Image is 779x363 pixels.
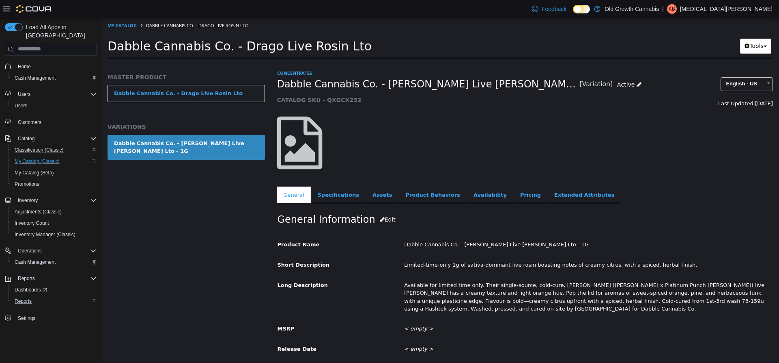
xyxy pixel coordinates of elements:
[6,105,164,112] h5: VARIATIONS
[45,4,147,10] span: Dabble Cannabis Co. - Drago Live Rosin Lto
[619,59,671,73] a: English - US
[542,5,566,13] span: Feedback
[15,246,97,256] span: Operations
[11,73,97,83] span: Cash Management
[8,284,100,296] a: Dashboards
[18,248,42,254] span: Operations
[15,158,60,165] span: My Catalog (Classic)
[18,119,41,126] span: Customers
[15,62,34,72] a: Home
[2,245,100,256] button: Operations
[210,168,264,185] a: Specifications
[667,4,677,14] div: Kyra Ball
[15,313,97,323] span: Settings
[15,313,39,323] a: Settings
[8,206,100,217] button: Adjustments (Classic)
[8,217,100,229] button: Inventory Count
[8,100,100,111] button: Users
[573,5,590,13] input: Dark Mode
[639,20,670,35] button: Tools
[2,116,100,128] button: Customers
[176,194,671,209] h2: General Information
[11,257,59,267] a: Cash Management
[11,207,65,217] a: Adjustments (Classic)
[11,296,97,306] span: Reports
[8,178,100,190] button: Promotions
[176,264,226,270] span: Long Description
[15,147,64,153] span: Classification (Classic)
[11,218,97,228] span: Inventory Count
[478,63,511,70] small: [Variation]
[176,60,478,72] span: Dabble Cannabis Co. - [PERSON_NAME] Live [PERSON_NAME] Lto - 1G
[2,61,100,72] button: Home
[18,63,31,70] span: Home
[15,274,97,283] span: Reports
[15,287,47,293] span: Dashboards
[11,168,97,178] span: My Catalog (Beta)
[8,229,100,240] button: Inventory Manager (Classic)
[176,328,215,334] span: Release Date
[2,195,100,206] button: Inventory
[18,315,35,322] span: Settings
[617,82,654,88] span: Last Updated:
[15,89,34,99] button: Users
[662,4,664,14] p: |
[8,156,100,167] button: My Catalog (Classic)
[11,145,67,155] a: Classification (Classic)
[15,246,45,256] button: Operations
[2,133,100,144] button: Catalog
[11,157,97,166] span: My Catalog (Classic)
[605,4,659,14] p: Old Growth Cannabis
[176,307,193,313] span: MSRP
[176,243,228,250] span: Short Description
[2,273,100,284] button: Reports
[15,75,56,81] span: Cash Management
[446,168,519,185] a: Extended Attributes
[297,324,677,338] div: < empty >
[669,4,675,14] span: KB
[6,21,270,35] span: Dabble Cannabis Co. - Drago Live Rosin Lto
[176,223,218,229] span: Product Name
[13,121,157,137] div: Dabble Cannabis Co. - [PERSON_NAME] Live [PERSON_NAME] Lto - 1G
[274,194,299,209] button: Edit
[15,298,32,304] span: Reports
[15,231,75,238] span: Inventory Manager (Classic)
[176,78,544,85] h5: CATALOG SKU - QXGCX232
[680,4,773,14] p: [MEDICAL_DATA][PERSON_NAME]
[11,285,97,295] span: Dashboards
[654,82,671,88] span: [DATE]
[412,168,446,185] a: Pricing
[11,285,50,295] a: Dashboards
[23,23,97,39] span: Load All Apps in [GEOGRAPHIC_DATA]
[11,230,97,239] span: Inventory Manager (Classic)
[6,55,164,63] h5: MASTER PRODUCT
[8,144,100,156] button: Classification (Classic)
[15,220,49,226] span: Inventory Count
[15,61,97,72] span: Home
[15,117,45,127] a: Customers
[15,259,56,265] span: Cash Management
[15,196,41,205] button: Inventory
[297,304,677,318] div: < empty >
[6,67,164,84] a: Dabble Cannabis Co. - Drago Live Rosin Lto
[516,63,533,70] span: Active
[2,312,100,324] button: Settings
[2,89,100,100] button: Users
[297,220,677,234] div: Dabble Cannabis Co. - [PERSON_NAME] Live [PERSON_NAME] Lto - 1G
[529,1,570,17] a: Feedback
[176,168,209,185] a: General
[11,101,30,111] a: Users
[297,260,677,298] div: Available for limited time only. Their single-source, cold-cure, [PERSON_NAME] ([PERSON_NAME] x P...
[176,52,211,58] a: Concentrates
[11,168,57,178] a: My Catalog (Beta)
[11,145,97,155] span: Classification (Classic)
[11,230,79,239] a: Inventory Manager (Classic)
[297,168,365,185] a: Product Behaviors
[573,13,573,14] span: Dark Mode
[11,179,97,189] span: Promotions
[15,274,38,283] button: Reports
[18,197,38,204] span: Inventory
[11,73,59,83] a: Cash Management
[265,168,297,185] a: Assets
[297,240,677,254] div: Limited-time-only 1g of sativa-dominant live rosin boasting notes of creamy citrus, with a spiced...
